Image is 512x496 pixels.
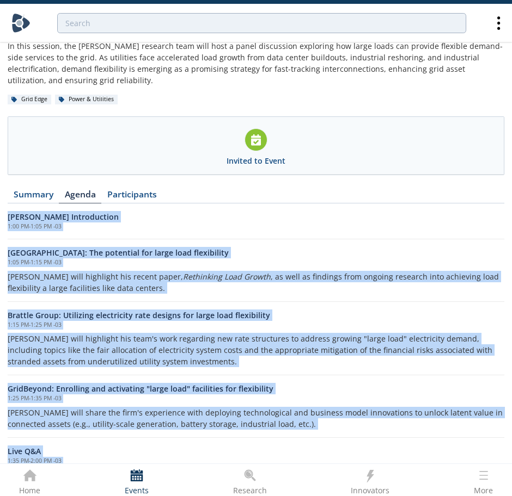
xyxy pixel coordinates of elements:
h5: 1:15 PM - 1:25 PM -03 [8,321,504,330]
em: Rethinking Load Growth [183,271,271,282]
h6: [PERSON_NAME] Introduction [8,211,504,222]
a: Agenda [59,190,101,203]
div: Invited to Event [227,155,285,166]
p: [PERSON_NAME] will highlight his recent paper, , as well as findings from ongoing research into a... [8,271,504,294]
a: Summary [8,190,59,203]
h6: GridBeyond: Enrolling and activating "large load" facilities for flexibility [8,383,504,394]
img: Home [11,14,31,33]
h6: Brattle Group: Utilizing electricity rate designs for large load flexibility [8,309,504,321]
div: Power & Utilities [55,95,118,104]
h5: 1:35 PM - 2:00 PM -03 [8,457,504,466]
p: [PERSON_NAME] will share the firm's experience with deploying technological and business model in... [8,407,504,430]
div: In this session, the [PERSON_NAME] research team will host a panel discussion exploring how large... [8,40,504,86]
p: [PERSON_NAME] will highlight his team's work regarding new rate structures to address growing "la... [8,333,504,367]
h5: 1:05 PM - 1:15 PM -03 [8,258,504,267]
div: Grid Edge [8,95,51,104]
h5: 1:25 PM - 1:35 PM -03 [8,394,504,403]
input: Advanced Search [57,13,466,33]
a: Participants [101,190,162,203]
h5: 1:00 PM - 1:05 PM -03 [8,222,504,231]
h6: Live Q&A [8,445,504,457]
h6: [GEOGRAPHIC_DATA]: The potential for large load flexibility [8,247,504,258]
